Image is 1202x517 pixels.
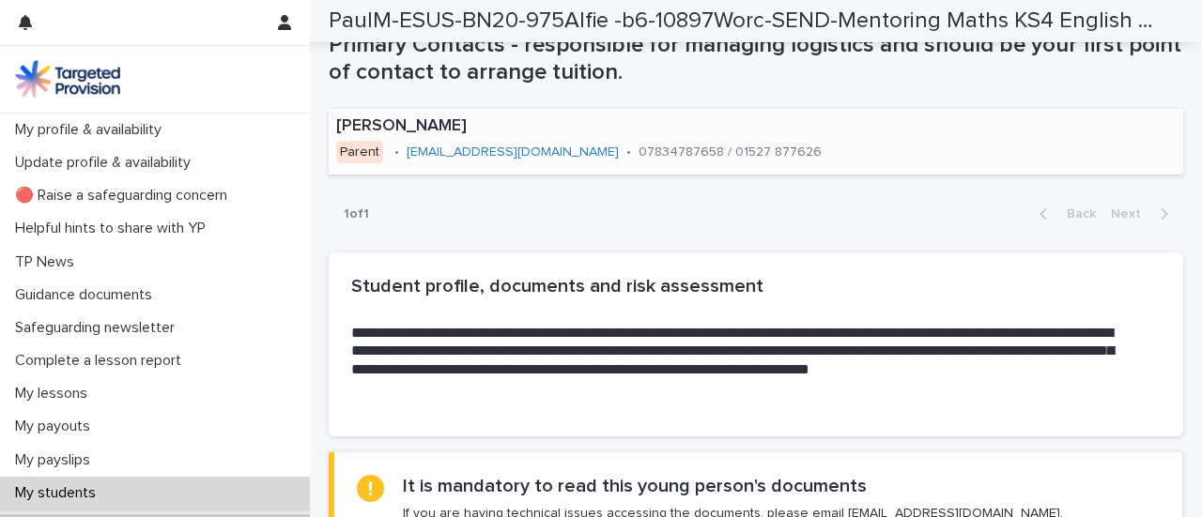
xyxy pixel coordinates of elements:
[351,275,1161,297] h2: Student profile, documents and risk assessment
[403,475,867,497] h2: It is mandatory to read this young person's documents
[1025,205,1103,222] button: Back
[407,145,619,159] a: [EMAIL_ADDRESS][DOMAIN_NAME]
[336,116,952,137] p: [PERSON_NAME]
[8,385,102,403] p: My lessons
[394,144,399,160] p: •
[8,154,206,172] p: Update profile & availability
[8,220,221,237] p: Helpful hints to share with YP
[1103,205,1183,222] button: Next
[8,253,89,271] p: TP News
[8,451,105,469] p: My payslips
[15,60,120,98] img: M5nRWzHhSzIhMunXDL62
[1111,207,1152,220] span: Next
[626,144,631,160] p: •
[639,145,822,159] a: 07834787658 / 01527 877626
[329,32,1183,86] h1: Primary Contacts - responsible for managing logistics and should be your first point of contact t...
[8,286,167,304] p: Guidance documents
[336,141,383,164] div: Parent
[8,319,190,337] p: Safeguarding newsletter
[329,109,1183,175] a: [PERSON_NAME]Parent•[EMAIL_ADDRESS][DOMAIN_NAME]•07834787658 / 01527 877626
[8,187,242,205] p: 🔴 Raise a safeguarding concern
[1056,207,1096,220] span: Back
[329,191,384,237] p: 1 of 1
[8,484,111,502] p: My students
[8,418,105,435] p: My payouts
[329,8,1162,35] h2: PaulM-ESUS-BN20-975Alfie -b6-10897Worc-SEND-Mentoring Maths KS4 English KS4-16269
[8,121,177,139] p: My profile & availability
[8,352,196,370] p: Complete a lesson report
